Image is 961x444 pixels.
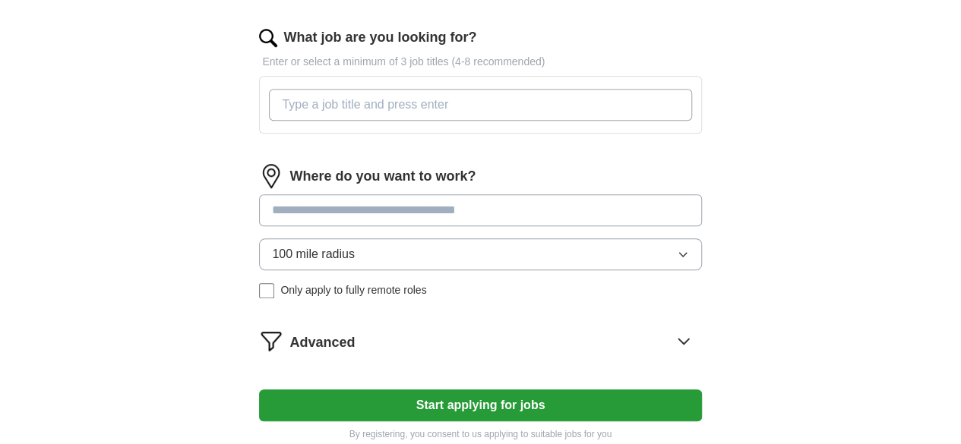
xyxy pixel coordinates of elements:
label: What job are you looking for? [283,27,476,48]
button: 100 mile radius [259,238,701,270]
input: Only apply to fully remote roles [259,283,274,298]
button: Start applying for jobs [259,389,701,421]
span: 100 mile radius [272,245,355,263]
span: Only apply to fully remote roles [280,282,426,298]
p: Enter or select a minimum of 3 job titles (4-8 recommended) [259,54,701,70]
img: search.png [259,29,277,47]
input: Type a job title and press enter [269,89,691,121]
img: location.png [259,164,283,188]
p: By registering, you consent to us applying to suitable jobs for you [259,427,701,441]
label: Where do you want to work? [289,166,476,187]
img: filter [259,329,283,353]
span: Advanced [289,332,355,353]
